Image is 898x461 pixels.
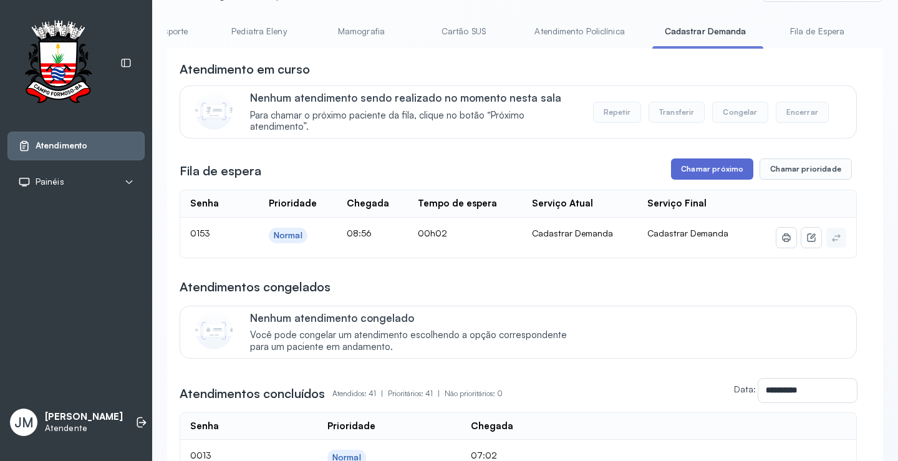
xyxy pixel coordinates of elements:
h3: Fila de espera [180,162,261,180]
a: Cartão SUS [420,21,507,42]
p: Atendidos: 41 [332,385,388,402]
a: Cadastrar Demanda [652,21,759,42]
div: Senha [190,420,219,432]
span: Painéis [36,177,64,187]
div: Normal [274,230,302,241]
a: Atendimento [18,140,134,152]
button: Encerrar [776,102,829,123]
div: Chegada [347,198,389,210]
h3: Atendimentos congelados [180,278,331,296]
div: Prioridade [327,420,375,432]
button: Congelar [712,102,768,123]
img: Imagem de CalloutCard [195,92,233,130]
img: Imagem de CalloutCard [195,312,233,349]
span: 07:02 [471,450,497,460]
button: Transferir [649,102,705,123]
button: Chamar próximo [671,158,753,180]
span: Você pode congelar um atendimento escolhendo a opção correspondente para um paciente em andamento. [250,329,580,353]
div: Senha [190,198,219,210]
button: Repetir [593,102,641,123]
span: 08:56 [347,228,372,238]
span: Atendimento [36,140,87,151]
div: Serviço Atual [532,198,593,210]
span: Para chamar o próximo paciente da fila, clique no botão “Próximo atendimento”. [250,110,580,133]
div: Prioridade [269,198,317,210]
h3: Atendimento em curso [180,61,310,78]
p: Nenhum atendimento sendo realizado no momento nesta sala [250,91,580,104]
p: Nenhum atendimento congelado [250,311,580,324]
span: 0013 [190,450,211,460]
p: Prioritários: 41 [388,385,445,402]
span: | [381,389,383,398]
div: Serviço Final [647,198,707,210]
a: Mamografia [317,21,405,42]
p: [PERSON_NAME] [45,411,123,423]
a: Atendimento Policlínica [522,21,637,42]
label: Data: [734,384,756,394]
div: Chegada [471,420,513,432]
a: Pediatra Eleny [215,21,302,42]
p: Atendente [45,423,123,434]
span: 0153 [190,228,210,238]
p: Não prioritários: 0 [445,385,503,402]
span: Cadastrar Demanda [647,228,728,238]
a: Fila de Espera [773,21,861,42]
button: Chamar prioridade [760,158,852,180]
img: Logotipo do estabelecimento [13,20,103,107]
div: Tempo de espera [418,198,497,210]
div: Cadastrar Demanda [532,228,628,239]
h3: Atendimentos concluídos [180,385,325,402]
span: 00h02 [418,228,447,238]
span: | [438,389,440,398]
